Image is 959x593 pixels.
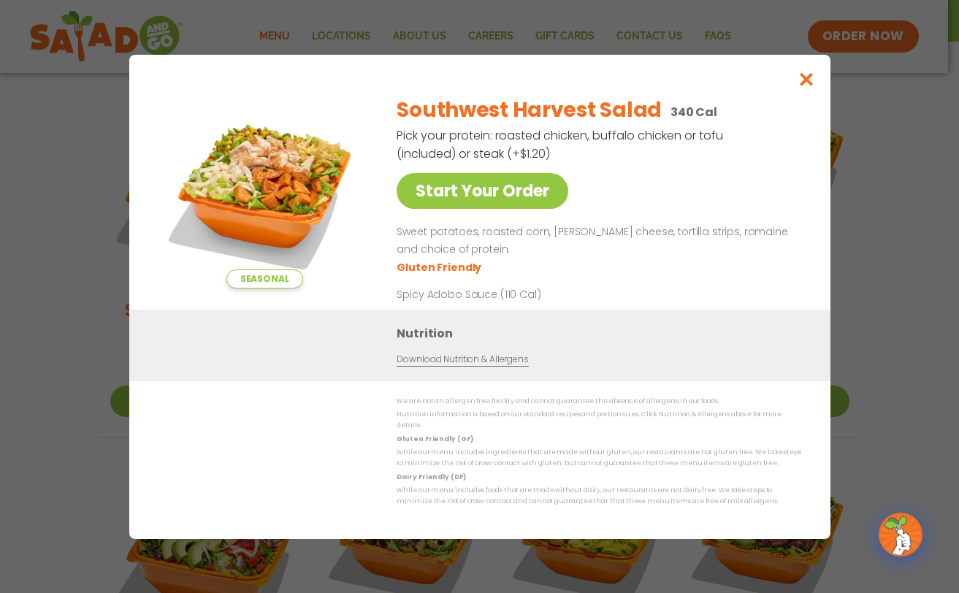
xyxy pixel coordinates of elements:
[397,95,662,126] h2: Southwest Harvest Salad
[397,286,667,302] p: Spicy Adobo Sauce (110 Cal)
[397,485,801,508] p: While our menu includes foods that are made without dairy, our restaurants are not dairy free. We...
[397,173,568,209] a: Start Your Order
[397,472,465,481] strong: Dairy Friendly (DF)
[397,434,473,443] strong: Gluten Friendly (GF)
[162,84,367,288] img: Featured product photo for Southwest Harvest Salad
[782,55,830,104] button: Close modal
[397,223,795,259] p: Sweet potatoes, roasted corn, [PERSON_NAME] cheese, tortilla strips, romaine and choice of protein.
[397,259,484,275] li: Gluten Friendly
[226,269,302,288] span: Seasonal
[397,126,725,163] p: Pick your protein: roasted chicken, buffalo chicken or tofu (included) or steak (+$1.20)
[670,103,717,121] p: 340 Cal
[397,409,801,432] p: Nutrition information is based on our standard recipes and portion sizes. Click Nutrition & Aller...
[397,396,801,407] p: We are not an allergen free facility and cannot guarantee the absence of allergens in our foods.
[397,447,801,470] p: While our menu includes ingredients that are made without gluten, our restaurants are not gluten ...
[397,324,809,342] h3: Nutrition
[880,514,921,555] img: wpChatIcon
[397,352,528,366] a: Download Nutrition & Allergens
